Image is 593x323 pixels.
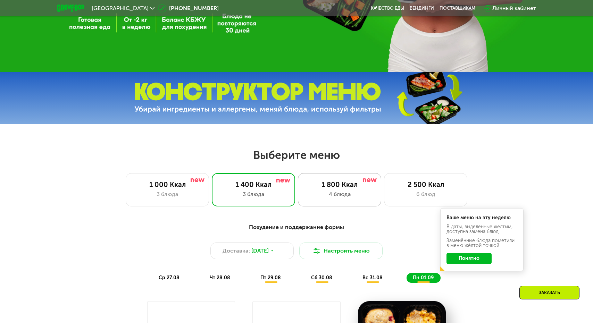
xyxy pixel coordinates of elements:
div: поставщикам [440,6,475,11]
div: 2 500 Ккал [391,180,460,189]
div: Личный кабинет [492,4,536,12]
div: 1 400 Ккал [219,180,288,189]
button: Понятно [446,253,492,264]
div: 1 800 Ккал [305,180,374,189]
div: 6 блюд [391,190,460,198]
a: Качество еды [371,6,404,11]
span: [DATE] [251,247,269,255]
a: [PHONE_NUMBER] [158,4,219,12]
span: чт 28.08 [210,275,230,281]
button: Настроить меню [299,243,383,259]
div: 3 блюда [219,190,288,198]
span: пн 01.09 [413,275,434,281]
span: Доставка: [223,247,250,255]
span: вс 31.08 [362,275,383,281]
span: ср 27.08 [159,275,179,281]
span: [GEOGRAPHIC_DATA] [92,6,149,11]
div: 3 блюда [133,190,202,198]
div: В даты, выделенные желтым, доступна замена блюд. [446,224,517,234]
a: Вендинги [410,6,434,11]
div: Заказать [519,286,579,299]
div: Заменённые блюда пометили в меню жёлтой точкой. [446,238,517,248]
div: Похудение и поддержание формы [91,223,502,232]
h2: Выберите меню [22,148,571,162]
div: Ваше меню на эту неделю [446,215,517,220]
span: пт 29.08 [260,275,281,281]
span: сб 30.08 [311,275,332,281]
div: 4 блюда [305,190,374,198]
div: 1 000 Ккал [133,180,202,189]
